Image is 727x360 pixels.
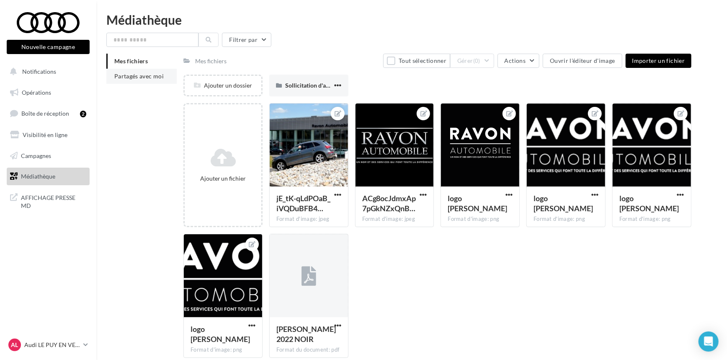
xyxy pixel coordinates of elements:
[362,215,427,223] div: Format d'image: jpeg
[21,152,51,159] span: Campagnes
[534,194,593,213] span: logo RAVON
[276,324,336,344] span: RAVON 2022 NOIR
[106,13,717,26] div: Médiathèque
[191,346,255,354] div: Format d'image: png
[619,215,684,223] div: Format d'image: png
[543,54,622,68] button: Ouvrir l'éditeur d'image
[505,57,526,64] span: Actions
[185,81,261,90] div: Ajouter un dossier
[5,189,91,213] a: AFFICHAGE PRESSE MD
[5,147,91,165] a: Campagnes
[5,104,91,122] a: Boîte de réception2
[80,111,86,117] div: 2
[276,215,341,223] div: Format d'image: jpeg
[5,168,91,185] a: Médiathèque
[5,84,91,101] a: Opérations
[22,89,51,96] span: Opérations
[21,192,86,210] span: AFFICHAGE PRESSE MD
[632,57,685,64] span: Importer un fichier
[22,68,56,75] span: Notifications
[498,54,539,68] button: Actions
[699,332,719,352] div: Open Intercom Messenger
[473,57,480,64] span: (0)
[191,324,250,344] span: logo RAVON
[448,194,507,213] span: logo RAVON
[285,82,333,89] span: Sollicitation d'avis
[383,54,450,68] button: Tout sélectionner
[23,131,67,138] span: Visibilité en ligne
[222,33,271,47] button: Filtrer par
[448,215,513,223] div: Format d'image: png
[534,215,598,223] div: Format d'image: png
[7,40,90,54] button: Nouvelle campagne
[362,194,416,213] span: ACg8ocJdmxAp7pGkNZxQnBJp6zYnLnH2zqP9kkLrTQ1RyJ2IIeFyrLo8
[276,346,341,354] div: Format du document: pdf
[619,194,679,213] span: logo RAVON
[188,174,258,183] div: Ajouter un fichier
[114,57,148,65] span: Mes fichiers
[450,54,494,68] button: Gérer(0)
[626,54,692,68] button: Importer un fichier
[21,173,55,180] span: Médiathèque
[7,337,90,353] a: AL Audi LE PUY EN VELAY
[5,63,88,80] button: Notifications
[24,341,80,349] p: Audi LE PUY EN VELAY
[5,126,91,144] a: Visibilité en ligne
[11,341,18,349] span: AL
[21,110,69,117] span: Boîte de réception
[114,73,164,80] span: Partagés avec moi
[276,194,330,213] span: jE_tK-qLdPOaB_iVQDuBFB4UOMszpQpiymrmwhhK-VZlF0VCA9BnsDuT2F9PuVmPhidHn4zBRQT-ogPSYg=s0
[195,57,227,65] div: Mes fichiers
